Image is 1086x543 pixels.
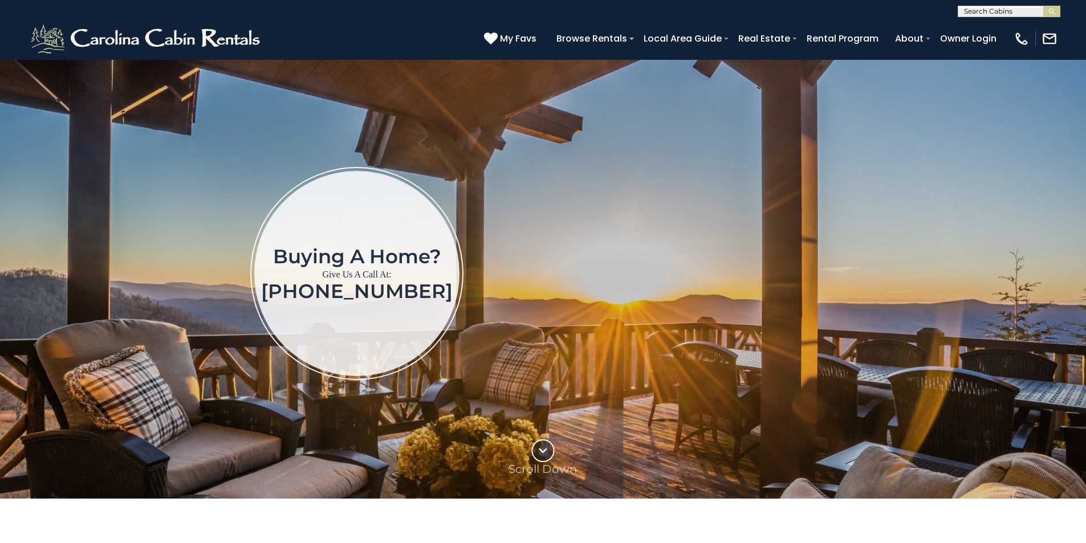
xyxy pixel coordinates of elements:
a: Owner Login [934,28,1002,48]
img: phone-regular-white.png [1014,31,1030,47]
p: Scroll Down [509,462,577,476]
span: My Favs [500,31,536,46]
iframe: New Contact Form [647,120,1019,427]
a: Real Estate [733,28,796,48]
h1: Buying a home? [261,246,453,267]
a: About [889,28,929,48]
a: My Favs [484,31,539,46]
a: Rental Program [801,28,884,48]
img: mail-regular-white.png [1042,31,1057,47]
img: White-1-2.png [29,22,265,56]
a: [PHONE_NUMBER] [261,279,453,303]
a: Browse Rentals [551,28,633,48]
p: Give Us A Call At: [261,267,453,283]
a: Local Area Guide [638,28,727,48]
